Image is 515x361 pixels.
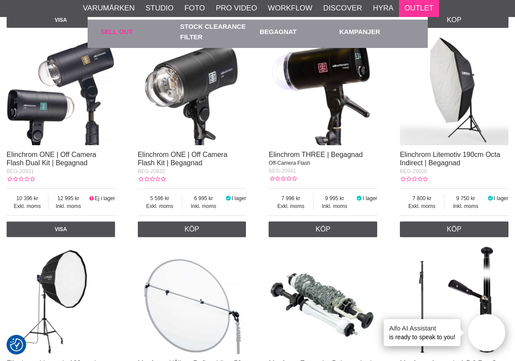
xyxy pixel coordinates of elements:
[7,37,115,145] img: Elinchrom ONE | Off Camera Flash Dual Kit | Begagnad
[444,202,487,210] span: Inkl. moms
[494,195,508,201] span: I lager
[138,221,246,237] a: Köp
[95,195,115,201] span: Ej i lager
[339,20,415,44] a: Kampanjer
[88,195,95,201] i: Ej i lager
[7,221,115,237] a: Visa
[314,194,356,202] span: 9 995
[7,175,34,183] div: Kundbetyg: 0
[184,3,205,14] a: Foto
[269,194,313,202] span: 7 996
[404,3,433,14] a: Outlet
[269,151,363,158] a: Elinchrom THREE | Begagnad
[7,194,48,202] span: 10 396
[384,319,460,346] div: is ready to speak to you!
[444,194,487,202] span: 9 750
[363,195,377,201] span: I lager
[400,175,428,183] div: Kundbetyg: 0
[268,3,312,14] a: Workflow
[7,151,96,167] a: Elinchrom ONE | Off Camera Flash Dual Kit | Begagnad
[48,202,88,210] span: Inkl. moms
[138,151,228,167] a: Elinchrom ONE | Off Camera Flash Kit | Begagnad
[182,194,225,202] span: 6 995
[269,221,377,237] a: Köp
[400,37,508,145] img: Elinchrom Litemotiv 190cm Octa Indirect | Begagnad
[487,195,494,201] i: I lager
[400,194,444,202] span: 7 800
[400,221,508,237] a: Köp
[373,3,393,14] a: Hyra
[216,3,257,14] a: Pro Video
[7,12,115,28] a: Visa
[10,338,23,351] img: Revisit consent button
[182,202,225,210] span: Inkl. moms
[269,246,377,354] img: Manfrotto Expander Bakgrunder | Begagnad
[138,168,165,174] span: BEG-20932
[83,3,135,14] a: Varumärken
[10,337,23,353] button: Samtyckesinställningar
[314,202,356,210] span: Inkl. moms
[400,168,427,174] span: BEG-28000
[225,195,232,201] i: I lager
[269,168,296,174] span: BEG-20941
[7,202,48,210] span: Exkl. moms
[389,324,455,333] h4: Aifo AI Assistant
[400,151,500,167] a: Elinchrom Litemotiv 190cm Octa Indirect | Begagnad
[138,194,182,202] span: 5 596
[180,20,256,44] a: Stock Clearance Filter
[48,194,88,202] span: 12 995
[260,20,335,44] a: Begagnat
[138,202,182,210] span: Exkl. moms
[138,246,246,354] img: Manfrotto Hållare Reflexskärm 50-120cm | Begagnad
[138,175,166,183] div: Kundbetyg: 0
[356,195,363,201] i: I lager
[269,175,297,183] div: Kundbetyg: 0
[400,202,444,210] span: Exkl. moms
[400,246,508,354] img: Manfrotto Autopole 1.5-2.7 m Svart | Begagnad
[269,160,310,166] span: Off-Camera Flash
[269,202,313,210] span: Exkl. moms
[146,3,174,14] a: Studio
[101,20,176,44] a: Sell out
[7,246,115,354] img: Elinchrom Litemotiv 120 cm | Demo
[323,3,362,14] a: Discover
[138,37,246,145] img: Elinchrom ONE | Off Camera Flash Kit | Begagnad
[400,12,508,28] a: Köp
[7,168,34,174] span: BEG-20931
[232,195,246,201] span: I lager
[269,37,377,145] img: Elinchrom THREE | Begagnad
